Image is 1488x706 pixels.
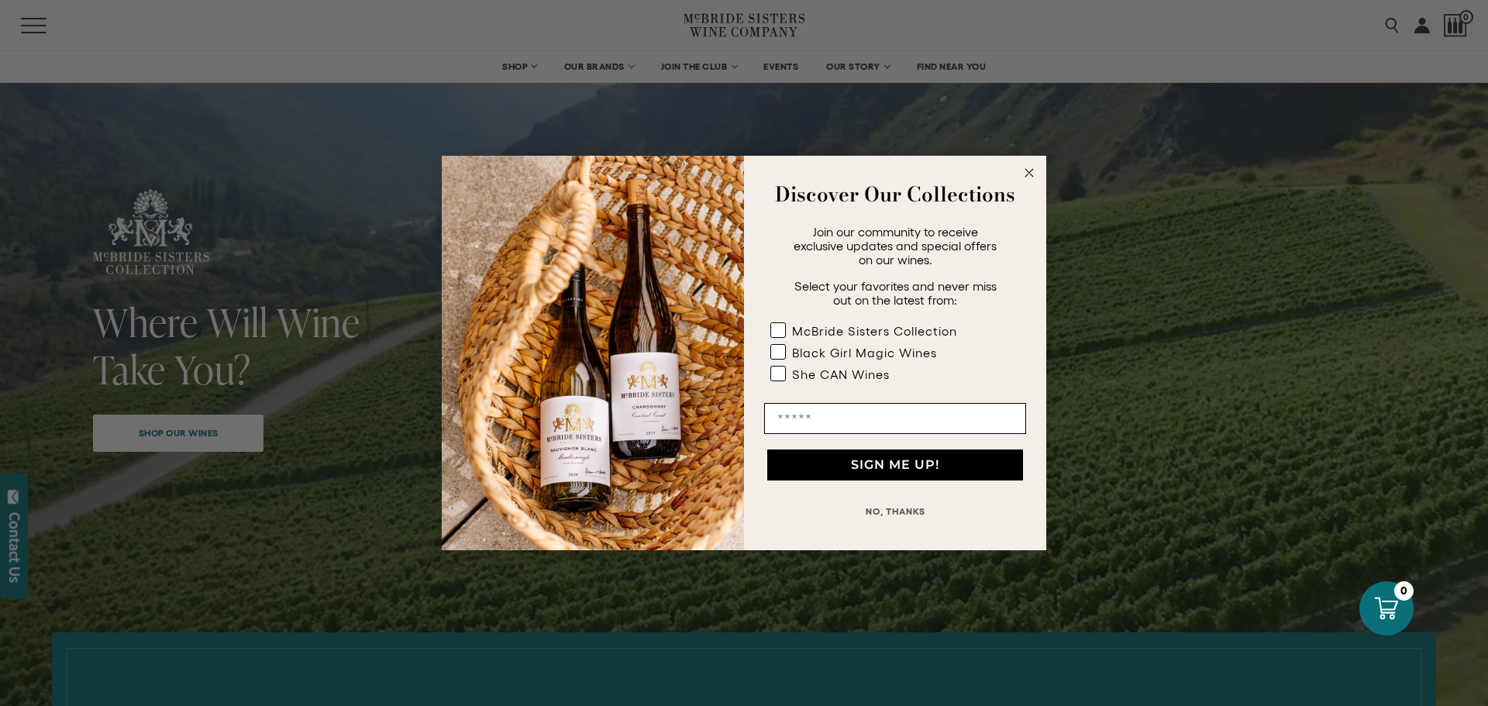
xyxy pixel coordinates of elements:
div: Black Girl Magic Wines [792,346,937,360]
img: 42653730-7e35-4af7-a99d-12bf478283cf.jpeg [442,156,744,550]
div: McBride Sisters Collection [792,324,957,338]
button: Close dialog [1020,164,1038,182]
input: Email [764,403,1026,434]
button: SIGN ME UP! [767,449,1023,480]
div: 0 [1394,581,1414,601]
span: Select your favorites and never miss out on the latest from: [794,279,997,307]
strong: Discover Our Collections [775,179,1015,209]
span: Join our community to receive exclusive updates and special offers on our wines. [794,225,997,267]
button: NO, THANKS [764,496,1026,527]
div: She CAN Wines [792,367,890,381]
